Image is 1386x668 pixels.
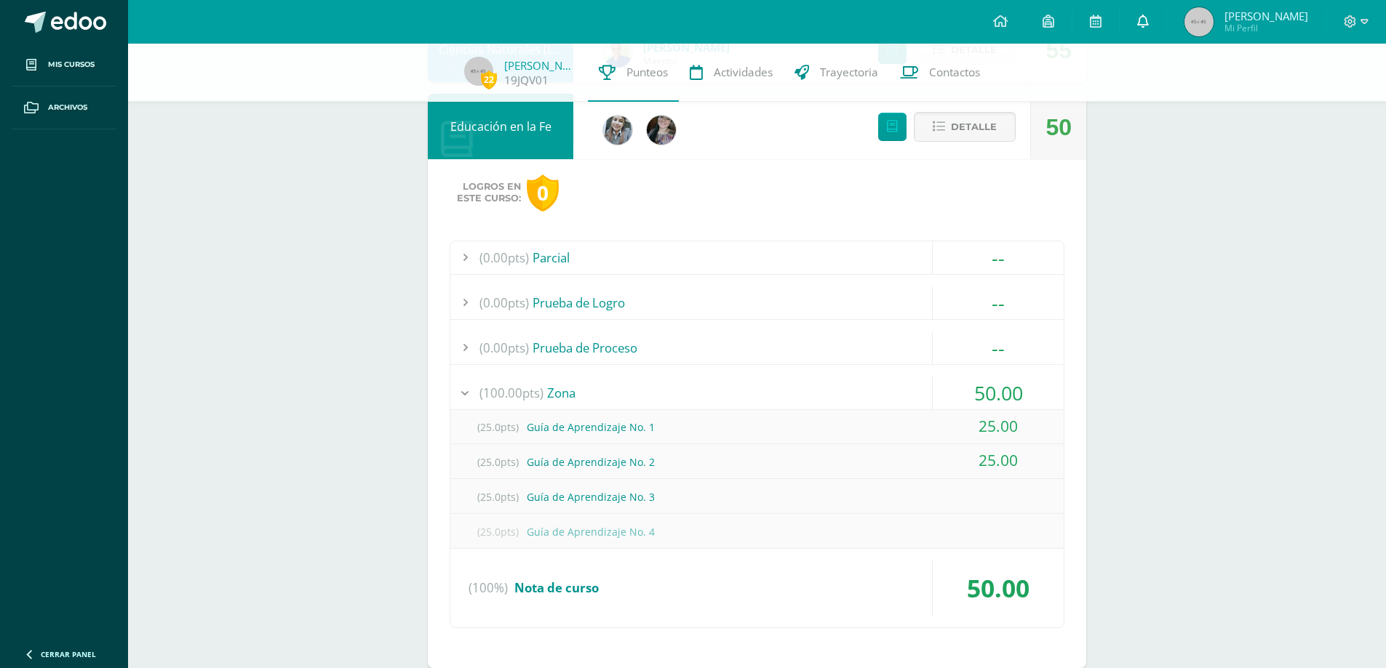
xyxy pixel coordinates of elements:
a: Archivos [12,86,116,129]
span: (100%) [469,560,508,616]
div: Guía de Aprendizaje No. 1 [450,411,1064,443]
img: 45x45 [464,57,493,86]
span: (0.00pts) [479,331,529,364]
a: Actividades [679,44,784,102]
a: Trayectoria [784,44,889,102]
span: 50.00 [967,571,1029,605]
div: Educación en la Fe [428,94,573,159]
div: Guía de Aprendizaje No. 4 [450,515,1064,548]
span: Logros en este curso: [457,181,521,204]
span: -- [992,334,1005,361]
a: [PERSON_NAME] [504,58,577,73]
img: 45x45 [1184,7,1214,36]
a: Contactos [889,44,991,102]
span: Mis cursos [48,59,95,71]
span: (25.0pts) [469,480,527,513]
img: cba4c69ace659ae4cf02a5761d9a2473.png [603,116,632,145]
span: Cerrar panel [41,649,96,659]
span: Punteos [626,65,668,80]
span: Detalle [951,113,997,140]
a: 19JQV01 [504,73,549,88]
span: (100.00pts) [479,377,543,409]
div: Prueba de Logro [450,286,1064,319]
span: -- [992,289,1005,316]
span: [PERSON_NAME] [1224,9,1308,23]
div: 50 [1046,94,1072,160]
span: Nota de curso [514,579,599,596]
a: Punteos [588,44,679,102]
span: Trayectoria [820,65,878,80]
div: Guía de Aprendizaje No. 2 [450,446,1064,478]
span: 22 [481,71,497,89]
span: Mi Perfil [1224,22,1308,34]
span: 25.00 [979,416,1018,436]
span: Contactos [929,65,980,80]
span: (25.0pts) [469,411,527,443]
span: 25.00 [979,450,1018,470]
span: (0.00pts) [479,286,529,319]
span: -- [992,244,1005,271]
div: Guía de Aprendizaje No. 3 [450,480,1064,513]
div: Parcial [450,241,1064,274]
span: Archivos [48,102,87,113]
span: (25.0pts) [469,515,527,548]
span: 50.00 [974,379,1023,406]
span: Actividades [714,65,773,80]
div: Zona [450,377,1064,409]
img: 8322e32a4062cfa8b237c59eedf4f548.png [647,116,676,145]
a: Mis cursos [12,44,116,86]
div: Prueba de Proceso [450,331,1064,364]
div: 0 [527,174,559,212]
button: Detalle [914,112,1016,142]
span: (0.00pts) [479,241,529,274]
span: (25.0pts) [469,446,527,478]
